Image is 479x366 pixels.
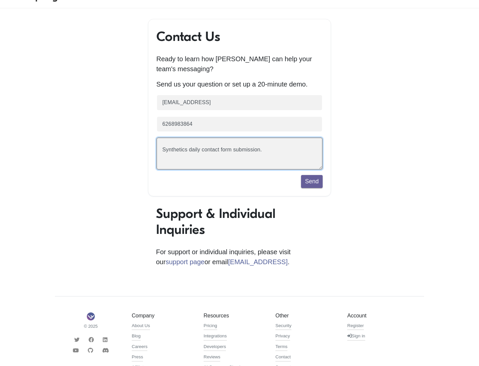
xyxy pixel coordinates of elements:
[102,348,109,353] i: Discord
[132,322,150,330] a: About Us
[88,348,93,353] i: Github
[156,94,323,111] input: Business email (required)
[204,312,265,319] h5: Resources
[88,337,94,342] i: Facebook
[73,348,79,353] i: Youtube
[275,312,337,319] h5: Other
[347,333,365,341] a: Sign in
[132,312,194,319] h5: Company
[204,333,227,341] a: Integrations
[166,258,205,266] a: support page
[132,354,143,362] a: Press
[275,333,290,341] a: Privacy
[156,54,323,74] p: Ready to learn how [PERSON_NAME] can help your team's messaging?
[87,312,95,320] img: Sapling Logo
[301,175,323,188] button: Send
[228,258,288,266] a: [EMAIL_ADDRESS]
[275,343,287,351] a: Terms
[60,323,122,329] small: © 2025
[275,322,291,330] a: Security
[347,322,364,330] a: Register
[204,354,220,362] a: Reviews
[204,322,217,330] a: Pricing
[275,354,291,362] a: Contact
[347,312,409,319] h5: Account
[204,343,226,351] a: Developers
[156,206,323,238] h1: Support & Individual Inquiries
[74,337,80,342] i: Twitter
[103,337,107,342] i: LinkedIn
[156,79,323,89] p: Send us your question or set up a 20-minute demo.
[156,116,323,132] input: Phone number (optional)
[132,343,147,351] a: Careers
[156,29,323,45] h1: Contact Us
[156,247,323,267] p: For support or individual inquiries, please visit our or email .
[132,333,141,341] a: Blog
